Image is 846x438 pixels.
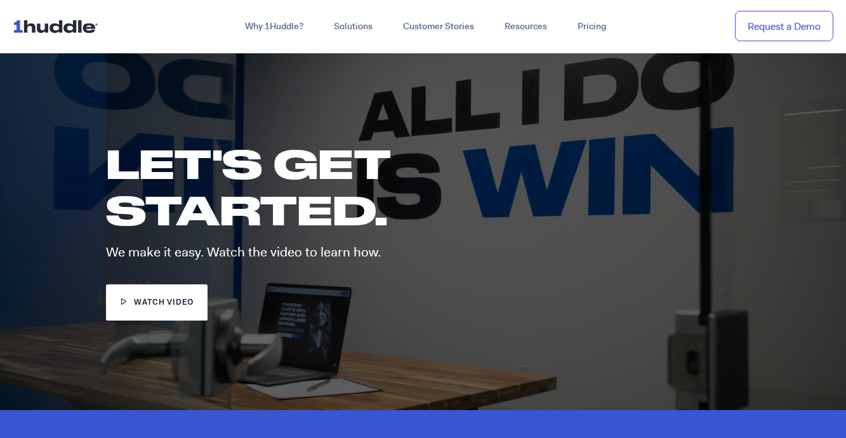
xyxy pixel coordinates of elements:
img: ... [13,14,103,38]
a: Pricing [562,15,621,38]
p: We make it easy. Watch the video to learn how. [106,246,543,259]
h1: LET'S GET STARTED. [106,140,524,233]
span: watch video [134,297,194,309]
a: Customer Stories [388,15,489,38]
a: Resources [489,15,562,38]
a: Why 1Huddle? [230,15,319,38]
a: Solutions [319,15,388,38]
a: Request a Demo [735,11,833,42]
a: watch video [106,284,208,321]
